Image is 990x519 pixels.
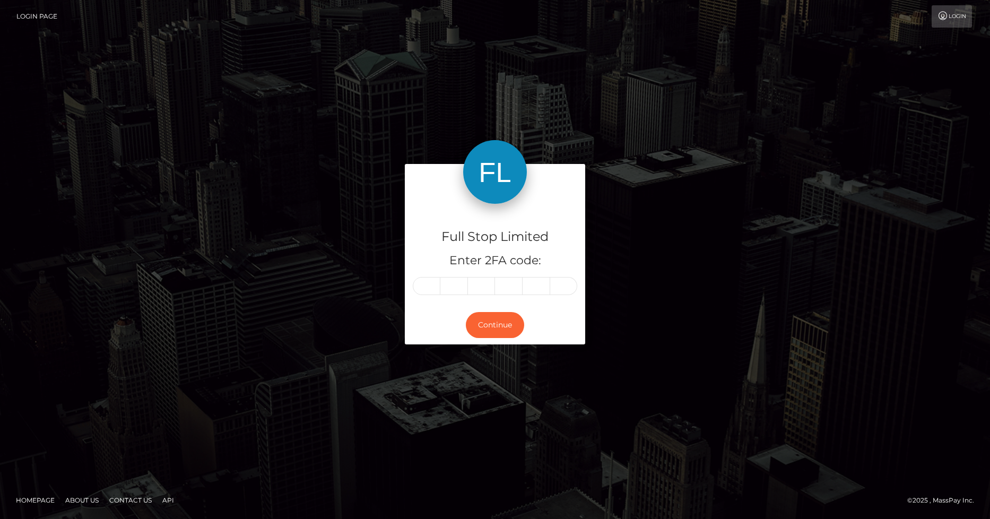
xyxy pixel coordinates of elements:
h4: Full Stop Limited [413,228,577,246]
div: © 2025 , MassPay Inc. [907,495,982,506]
a: Contact Us [105,492,156,508]
button: Continue [466,312,524,338]
a: About Us [61,492,103,508]
h5: Enter 2FA code: [413,253,577,269]
a: Login [932,5,972,28]
a: Login Page [16,5,57,28]
a: API [158,492,178,508]
img: Full Stop Limited [463,140,527,204]
a: Homepage [12,492,59,508]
